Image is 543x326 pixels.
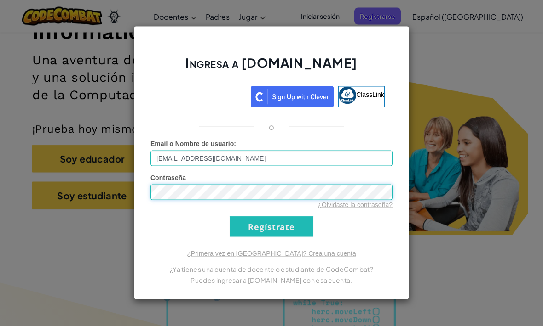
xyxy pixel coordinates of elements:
[158,85,246,106] div: Acceder con Google. Se abre en una pestaña nueva
[269,121,274,132] p: o
[150,140,234,147] span: Email o Nombre de usuario
[150,275,393,286] p: Puedes ingresar a [DOMAIN_NAME] con esa cuenta.
[187,250,356,257] a: ¿Primera vez en [GEOGRAPHIC_DATA]? Crea una cuenta
[150,54,393,81] h2: Ingresa a [DOMAIN_NAME]
[251,86,334,107] img: clever_sso_button@2x.png
[318,201,393,208] a: ¿Olvidaste la contraseña?
[158,86,246,107] a: Acceder con Google. Se abre en una pestaña nueva
[154,85,251,106] iframe: Botón de Acceder con Google
[150,264,393,275] p: ¿Ya tienes una cuenta de docente o estudiante de CodeCombat?
[150,174,186,181] span: Contraseña
[356,91,384,99] span: ClassLink
[339,87,356,104] img: classlink-logo-small.png
[150,139,236,148] label: :
[230,216,313,237] input: Regístrate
